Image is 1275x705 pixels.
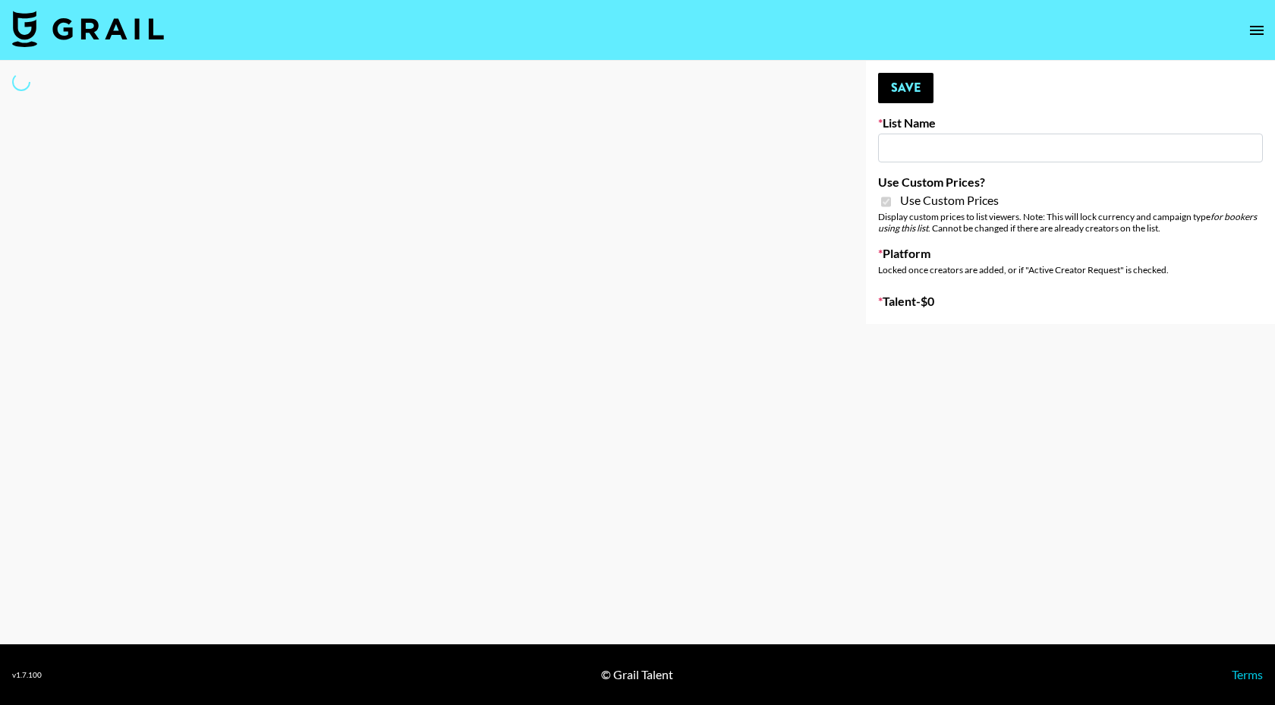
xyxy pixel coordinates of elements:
button: open drawer [1242,15,1272,46]
label: Use Custom Prices? [878,175,1263,190]
label: Platform [878,246,1263,261]
button: Save [878,73,933,103]
em: for bookers using this list [878,211,1257,234]
div: © Grail Talent [601,667,673,682]
div: Display custom prices to list viewers. Note: This will lock currency and campaign type . Cannot b... [878,211,1263,234]
label: List Name [878,115,1263,131]
div: Locked once creators are added, or if "Active Creator Request" is checked. [878,264,1263,275]
div: v 1.7.100 [12,670,42,680]
a: Terms [1232,667,1263,681]
label: Talent - $ 0 [878,294,1263,309]
span: Use Custom Prices [900,193,999,208]
img: Grail Talent [12,11,164,47]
